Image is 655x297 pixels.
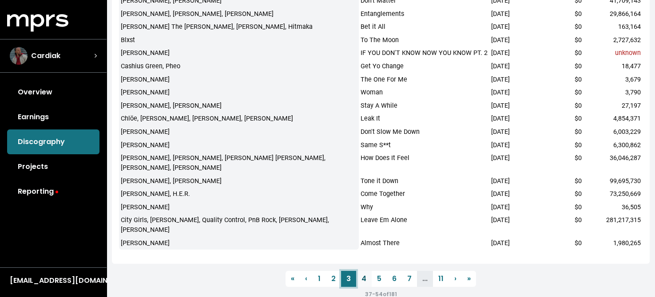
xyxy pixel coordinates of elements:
td: [DATE] [489,34,525,47]
td: [DATE] [489,8,525,21]
button: [EMAIL_ADDRESS][DOMAIN_NAME] [7,275,99,286]
td: City Girls, [PERSON_NAME], Quality Control, PnB Rock, [PERSON_NAME], [PERSON_NAME] [119,214,359,236]
div: $0 [527,153,582,163]
td: 27,197 [584,99,643,113]
div: $0 [527,35,582,45]
td: Why [359,201,489,214]
td: 2,727,632 [584,34,643,47]
td: Come Together [359,188,489,201]
div: $0 [527,189,582,199]
td: [DATE] [489,73,525,86]
td: How Does It Feel [359,152,489,174]
a: 4 [356,271,372,287]
a: Overview [7,80,99,105]
td: Bet it All [359,20,489,34]
td: [PERSON_NAME], [PERSON_NAME], [PERSON_NAME] [PERSON_NAME], [PERSON_NAME], [PERSON_NAME] [119,152,359,174]
a: Reporting [7,179,99,204]
td: Stay A While [359,99,489,113]
td: IF YOU DON'T KNOW NOW YOU KNOW PT. 2 [359,47,489,60]
div: $0 [527,101,582,111]
td: [PERSON_NAME] [119,86,359,99]
td: 281,217,315 [584,214,643,236]
td: 36,505 [584,201,643,214]
div: $0 [527,88,582,98]
div: [EMAIL_ADDRESS][DOMAIN_NAME] [10,275,97,286]
td: Blxst [119,34,359,47]
td: 99,695,730 [584,175,643,188]
div: $0 [527,203,582,212]
span: » [467,274,471,284]
div: $0 [527,176,582,186]
td: Don't Slow Me Down [359,125,489,139]
td: Almost There [359,237,489,250]
a: 3 [341,271,356,287]
a: Earnings [7,105,99,129]
div: $0 [527,9,582,19]
td: 163,164 [584,20,643,34]
td: Get Yo Change [359,60,489,73]
td: [DATE] [489,152,525,174]
td: [PERSON_NAME] [119,237,359,250]
td: [PERSON_NAME] [119,73,359,86]
td: 1,980,265 [584,237,643,250]
td: 3,679 [584,73,643,86]
td: [DATE] [489,47,525,60]
td: [PERSON_NAME] [119,139,359,152]
td: The One For Me [359,73,489,86]
td: [PERSON_NAME] [119,125,359,139]
span: « [291,274,294,284]
td: [DATE] [489,201,525,214]
td: [PERSON_NAME], H.E.R. [119,188,359,201]
a: mprs logo [7,17,68,27]
td: Woman [359,86,489,99]
td: [DATE] [489,188,525,201]
a: 1 [313,271,326,287]
img: The selected account / producer [10,47,28,65]
td: Cashius Green, Pheo [119,60,359,73]
td: [PERSON_NAME], [PERSON_NAME] [119,175,359,188]
td: [DATE] [489,175,525,188]
div: $0 [527,22,582,32]
div: $0 [527,215,582,225]
td: [PERSON_NAME], [PERSON_NAME] [119,99,359,113]
td: 4,854,371 [584,112,643,125]
td: Entanglements [359,8,489,21]
a: 2 [326,271,341,287]
span: Cardiak [31,51,60,61]
a: 6 [387,271,402,287]
td: [DATE] [489,99,525,113]
a: Projects [7,154,99,179]
td: [PERSON_NAME] [119,47,359,60]
td: 6,300,862 [584,139,643,152]
td: [DATE] [489,60,525,73]
div: $0 [527,141,582,150]
span: unknown [615,49,641,57]
td: Tone it Down [359,175,489,188]
td: 6,003,229 [584,125,643,139]
td: 3,790 [584,86,643,99]
td: [DATE] [489,86,525,99]
div: $0 [527,127,582,137]
td: [DATE] [489,237,525,250]
a: 11 [433,271,449,287]
a: 5 [372,271,387,287]
td: [PERSON_NAME], [PERSON_NAME], [PERSON_NAME] [119,8,359,21]
td: 18,477 [584,60,643,73]
div: $0 [527,75,582,85]
span: › [454,274,457,284]
td: Leave Em Alone [359,214,489,236]
td: [DATE] [489,125,525,139]
div: $0 [527,62,582,71]
td: To The Moon [359,34,489,47]
td: Leak It [359,112,489,125]
span: ‹ [305,274,307,284]
td: 29,866,164 [584,8,643,21]
td: [PERSON_NAME] [119,201,359,214]
td: [DATE] [489,20,525,34]
td: [DATE] [489,112,525,125]
div: $0 [527,238,582,248]
td: Chlöe, [PERSON_NAME], [PERSON_NAME], [PERSON_NAME] [119,112,359,125]
td: [DATE] [489,214,525,236]
div: $0 [527,114,582,124]
td: [DATE] [489,139,525,152]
